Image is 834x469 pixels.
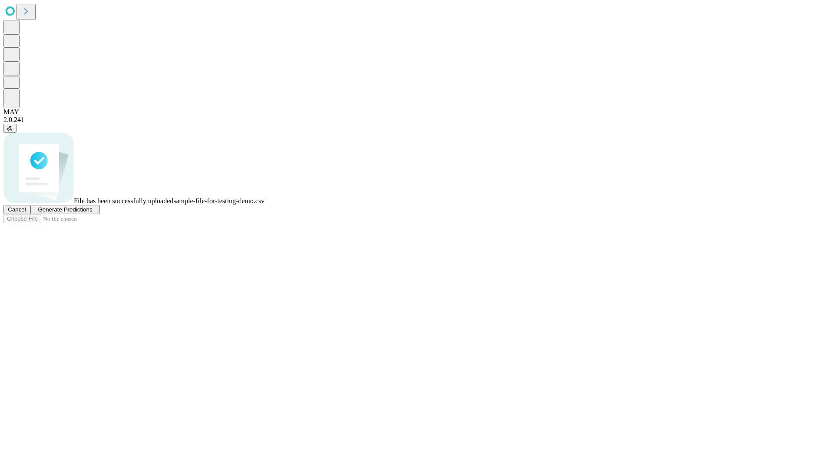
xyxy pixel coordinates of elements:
div: 2.0.241 [3,116,831,124]
span: @ [7,125,13,132]
span: Generate Predictions [38,206,92,213]
div: MAY [3,108,831,116]
span: Cancel [8,206,26,213]
span: File has been successfully uploaded [74,197,173,205]
button: Generate Predictions [30,205,100,214]
button: @ [3,124,17,133]
button: Cancel [3,205,30,214]
span: sample-file-for-testing-demo.csv [173,197,265,205]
